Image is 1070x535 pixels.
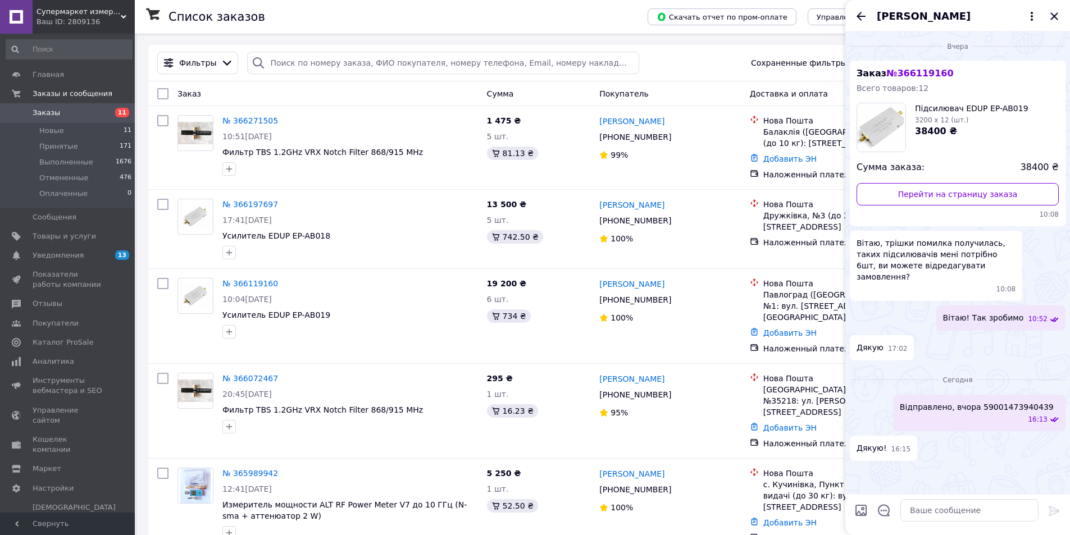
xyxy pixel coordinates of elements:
[763,343,921,354] div: Наложенный платеж
[222,405,423,414] a: Фильтр TBS 1.2GHz VRX Notch Filter 868/915 MHz
[179,57,216,68] span: Фильтры
[222,231,330,240] a: Усилитель EDUP EP-AB018
[222,374,278,383] a: № 366072467
[33,483,74,493] span: Настройки
[597,213,673,228] div: [PHONE_NUMBER]
[177,89,201,98] span: Заказ
[657,12,787,22] span: Скачать отчет по пром-оплате
[1048,10,1061,23] button: Закрыть
[487,216,509,225] span: 5 шт.
[763,479,921,513] div: с. Кучинівка, Пункт приймання-видачі (до 30 кг): вул. [STREET_ADDRESS]
[33,70,64,80] span: Главная
[222,390,272,399] span: 20:45[DATE]
[763,126,921,149] div: Балаклія ([GEOGRAPHIC_DATA].), №1 (до 10 кг): [STREET_ADDRESS][DATE]
[180,468,211,503] img: Фото товару
[487,404,538,418] div: 16.23 ₴
[33,89,112,99] span: Заказы и сообщения
[817,13,905,21] span: Управление статусами
[39,157,93,167] span: Выполненные
[857,103,905,152] img: 5564078753_w1000_h1000_pidsilyuvach-edup-ep-ab019.jpg
[1021,161,1059,174] span: 38400 ₴
[33,212,76,222] span: Сообщения
[857,210,1059,220] span: 10:08 11.10.2025
[877,503,891,518] button: Открыть шаблоны ответов
[763,154,817,163] a: Добавить ЭН
[915,103,1028,114] span: Підсилювач EDUP EP-AB019
[120,173,131,183] span: 476
[487,309,531,323] div: 734 ₴
[222,132,272,141] span: 10:51[DATE]
[857,342,884,354] span: Дякую
[487,484,509,493] span: 1 шт.
[120,141,131,152] span: 171
[751,57,849,68] span: Сохраненные фильтры:
[33,376,104,396] span: Инструменты вебмастера и SEO
[222,295,272,304] span: 10:04[DATE]
[222,500,467,520] span: Измеритель мощности ALT RF Power Meter V7 до 10 ГГц (N-sma + аттенюатор 2 W)
[115,250,129,260] span: 13
[996,285,1016,294] span: 10:08 11.10.2025
[128,189,131,199] span: 0
[857,183,1059,205] a: Перейти на страницу заказа
[857,161,925,174] span: Сумма заказа:
[611,408,628,417] span: 95%
[877,9,971,24] span: [PERSON_NAME]
[487,469,521,478] span: 5 250 ₴
[487,295,509,304] span: 6 шт.
[33,337,93,347] span: Каталог ProSale
[177,468,213,504] a: Фото товару
[611,234,633,243] span: 100%
[891,445,911,454] span: 16:15 12.10.2025
[115,108,129,117] span: 11
[942,42,973,52] span: Вчера
[597,482,673,497] div: [PHONE_NUMBER]
[177,115,213,151] a: Фото товару
[763,384,921,418] div: [GEOGRAPHIC_DATA], Почтомат №35218: ул. [PERSON_NAME][STREET_ADDRESS]
[222,484,272,493] span: 12:41[DATE]
[857,442,887,454] span: Дякую!
[857,237,1016,282] span: Вітаю, трішки помилка получилась, таких підсилювачів мені потрібно 6шт, ви можете відредагувати з...
[487,147,538,160] div: 81.13 ₴
[857,84,928,93] span: Всего товаров: 12
[599,89,649,98] span: Покупатель
[763,468,921,479] div: Нова Пошта
[854,10,868,23] button: Назад
[599,468,664,479] a: [PERSON_NAME]
[857,68,954,79] span: Заказ
[886,68,953,79] span: № 366119160
[487,230,543,244] div: 742.50 ₴
[33,108,60,118] span: Заказы
[763,169,921,180] div: Наложенный платеж
[487,200,527,209] span: 13 500 ₴
[178,122,213,144] img: Фото товару
[597,129,673,145] div: [PHONE_NUMBER]
[33,502,116,533] span: [DEMOGRAPHIC_DATA] и счета
[611,503,633,512] span: 100%
[763,423,817,432] a: Добавить ЭН
[750,89,828,98] span: Доставка и оплата
[222,469,278,478] a: № 365989942
[763,373,921,384] div: Нова Пошта
[222,200,278,209] a: № 366197697
[222,279,278,288] a: № 366119160
[763,210,921,232] div: Дружківка, №3 (до 30 кг): вул. [STREET_ADDRESS]
[487,132,509,141] span: 5 шт.
[599,199,664,211] a: [PERSON_NAME]
[939,376,977,385] span: Сегодня
[177,373,213,409] a: Фото товару
[943,312,1024,324] span: Вітаю! Так зробимо
[169,10,265,24] h1: Список заказов
[900,401,1054,413] span: Відправлено, вчора 59001473940439
[763,278,921,289] div: Нова Пошта
[611,313,633,322] span: 100%
[222,148,423,157] span: Фильтр TBS 1.2GHz VRX Notch Filter 868/915 MHz
[915,116,969,124] span: 3200 x 12 (шт.)
[599,373,664,385] a: [PERSON_NAME]
[763,289,921,323] div: Павлоград ([GEOGRAPHIC_DATA].), №1: вул. [STREET_ADDRESS] (район [GEOGRAPHIC_DATA])
[487,499,538,513] div: 52.50 ₴
[33,231,96,241] span: Товары и услуги
[487,89,514,98] span: Сумма
[222,216,272,225] span: 17:41[DATE]
[33,299,62,309] span: Отзывы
